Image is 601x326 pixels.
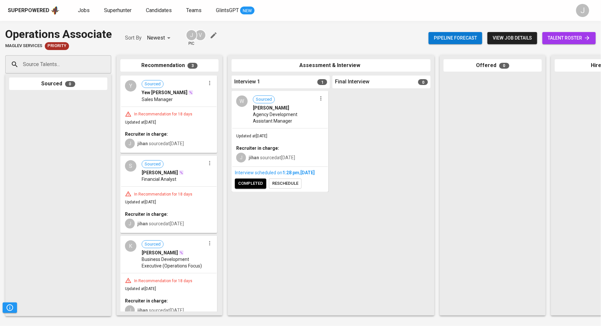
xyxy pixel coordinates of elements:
button: Open [108,64,109,65]
div: Superpowered [8,7,49,14]
div: Operations Associate [5,26,112,42]
span: Maglev Services [5,43,42,49]
img: app logo [51,6,60,15]
span: [PERSON_NAME] [142,169,178,176]
div: Sourced [9,77,107,90]
span: Interview 1 [234,78,260,86]
div: J [576,4,589,17]
b: jihan [249,155,259,160]
span: Updated at [DATE] [236,134,267,138]
a: talent roster [542,32,596,44]
div: KSourced[PERSON_NAME]Business Development Executive (Operations Focus)In Recommendation for 18 da... [120,236,217,320]
div: In Recommendation for 18 days [132,112,195,117]
span: talent roster [548,34,591,42]
span: Updated at [DATE] [125,286,156,291]
span: 0 [65,81,75,87]
div: J [125,305,135,315]
span: Jobs [78,7,90,13]
a: GlintsGPT NEW [216,7,255,15]
img: magic_wand.svg [188,90,193,95]
div: J [125,219,135,229]
div: K [125,240,136,252]
span: Sourced [253,96,274,103]
button: Pipeline forecast [429,32,482,44]
div: New Job received from Demand Team [45,42,69,50]
span: GlintsGPT [216,7,239,13]
span: NEW [240,8,255,14]
a: Teams [186,7,203,15]
a: Superpoweredapp logo [8,6,60,15]
div: Offered [444,59,542,72]
span: Candidates [146,7,172,13]
img: magic_wand.svg [179,250,184,255]
span: Superhunter [104,7,132,13]
div: In Recommendation for 18 days [132,278,195,284]
span: sourced at [DATE] [249,155,295,160]
div: W [236,95,248,107]
span: Updated at [DATE] [125,120,156,125]
div: pic [186,29,197,46]
div: SSourced[PERSON_NAME]Financial AnalystIn Recommendation for 18 daysUpdated at[DATE]Recruiter in c... [120,156,217,233]
span: 0 [499,63,509,69]
span: Business Development Executive (Operations Focus) [142,256,205,269]
div: J [186,29,197,41]
span: Sourced [142,81,163,87]
span: reschedule [272,180,298,187]
span: sourced at [DATE] [137,308,184,313]
button: Pipeline Triggers [3,302,17,313]
b: jihan [137,221,148,226]
b: Recruiter in charge: [125,212,168,217]
div: Y [125,80,136,92]
span: Final Interview [335,78,369,86]
div: In Recommendation for 18 days [132,192,195,197]
div: V [195,29,206,41]
span: Pipeline forecast [434,34,477,42]
a: Superhunter [104,7,133,15]
div: Assessment & Interview [232,59,431,72]
button: view job details [487,32,537,44]
div: S [125,160,136,172]
span: [PERSON_NAME] [253,105,289,111]
div: WSourced[PERSON_NAME]Agency Development Assistant ManagerUpdated at[DATE]Recruiter in charge:Jjih... [232,91,328,192]
a: Candidates [146,7,173,15]
div: J [236,153,246,163]
a: Jobs [78,7,91,15]
button: reschedule [269,179,302,189]
span: Priority [45,43,69,49]
img: magic_wand.svg [179,170,184,175]
span: Sales Manager [142,96,173,103]
span: Sourced [142,161,163,167]
div: YSourcedYew [PERSON_NAME]Sales ManagerIn Recommendation for 18 daysUpdated at[DATE]Recruiter in c... [120,76,217,153]
span: view job details [493,34,532,42]
div: J [125,139,135,148]
b: jihan [137,308,148,313]
span: 0 [418,79,428,85]
span: sourced at [DATE] [137,221,184,226]
b: jihan [137,141,148,146]
div: Interview scheduled on , [235,169,325,176]
button: completed [235,179,266,189]
b: Recruiter in charge: [125,298,168,303]
p: Newest [147,34,165,42]
span: Sourced [142,241,163,248]
span: Teams [186,7,202,13]
span: Updated at [DATE] [125,200,156,204]
span: 3 [187,63,198,69]
span: [PERSON_NAME] [142,249,178,256]
span: 1 [317,79,327,85]
span: [DATE] [300,170,315,175]
div: Newest [147,32,173,44]
div: Recommendation [120,59,219,72]
p: Sort By [125,34,142,42]
span: Financial Analyst [142,176,176,182]
b: Recruiter in charge: [236,146,279,151]
span: 1:28 PM [282,170,299,175]
span: sourced at [DATE] [137,141,184,146]
b: Recruiter in charge: [125,131,168,137]
span: Agency Development Assistant Manager [253,111,317,124]
span: completed [238,180,263,187]
span: Yew [PERSON_NAME] [142,89,187,96]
